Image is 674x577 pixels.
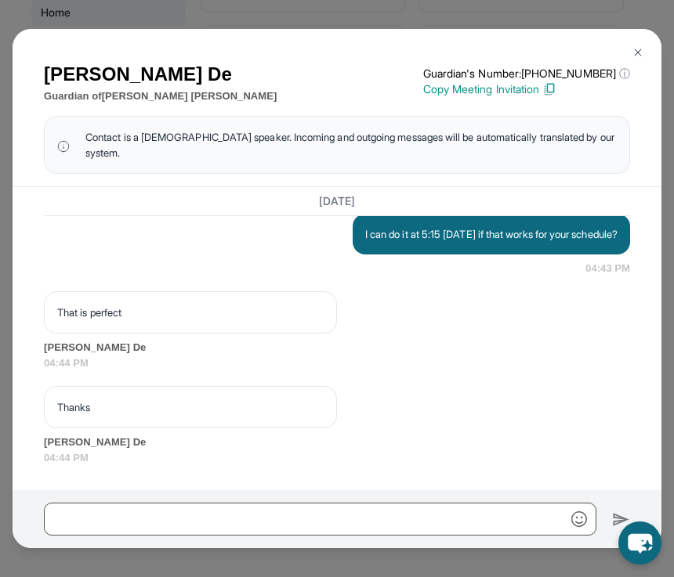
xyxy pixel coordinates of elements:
img: info Icon [57,137,70,153]
p: Guardian's Number: [PHONE_NUMBER] [423,66,630,81]
img: Close Icon [632,46,644,59]
img: Copy Icon [542,82,556,96]
button: chat-button [618,521,661,564]
p: That is perfect [57,305,324,320]
img: Emoji [571,511,587,527]
span: [PERSON_NAME] De [44,340,630,355]
span: [PERSON_NAME] De [44,435,630,450]
h3: [DATE] [44,193,630,209]
span: 04:44 PM [44,355,630,371]
span: 04:43 PM [585,261,630,276]
span: 04:44 PM [44,450,630,466]
p: Thanks [57,399,324,415]
img: Send icon [612,510,630,529]
p: I can do it at 5:15 [DATE] if that works for your schedule? [365,226,618,242]
span: Contact is a [DEMOGRAPHIC_DATA] speaker. Incoming and outgoing messages will be automatically tra... [85,129,617,160]
h1: [PERSON_NAME] De [44,60,277,88]
p: Guardian of [PERSON_NAME] [PERSON_NAME] [44,88,277,104]
span: ⓘ [619,66,630,81]
p: Copy Meeting Invitation [423,81,630,97]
